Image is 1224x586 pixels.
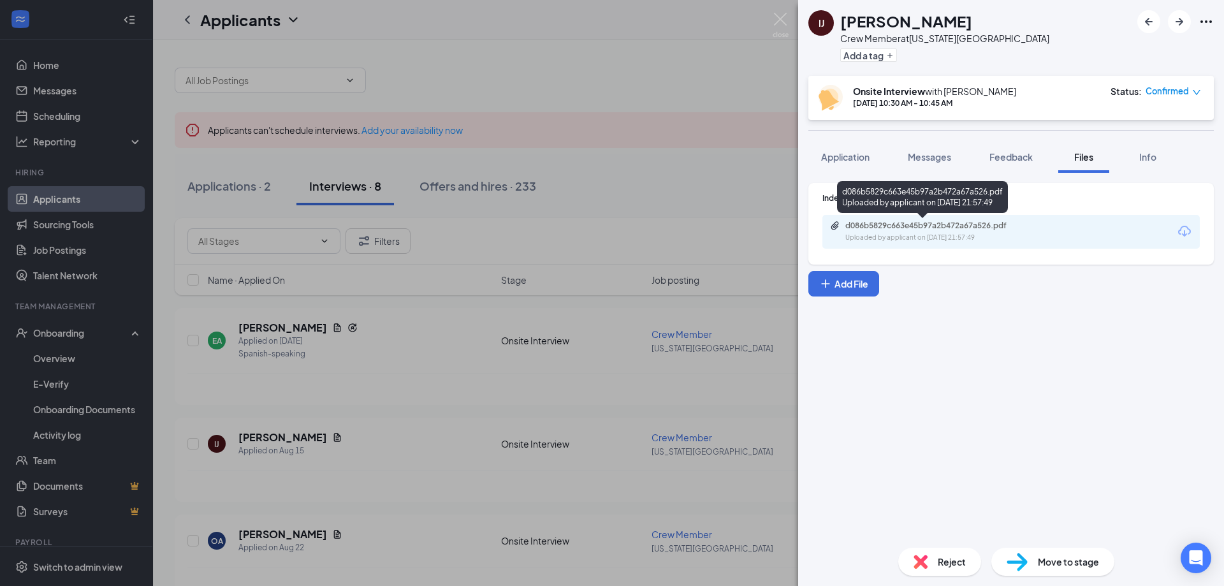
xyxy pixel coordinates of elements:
[1177,224,1192,239] svg: Download
[822,193,1200,203] div: Indeed Resume
[1137,10,1160,33] button: ArrowLeftNew
[1181,543,1211,573] div: Open Intercom Messenger
[853,98,1016,108] div: [DATE] 10:30 AM - 10:45 AM
[1141,14,1156,29] svg: ArrowLeftNew
[1192,88,1201,97] span: down
[1146,85,1189,98] span: Confirmed
[1172,14,1187,29] svg: ArrowRight
[989,151,1033,163] span: Feedback
[819,17,824,29] div: IJ
[853,85,925,97] b: Onsite Interview
[886,52,894,59] svg: Plus
[845,221,1024,231] div: d086b5829c663e45b97a2b472a67a526.pdf
[1038,555,1099,569] span: Move to stage
[938,555,966,569] span: Reject
[808,271,879,297] button: Add FilePlus
[1168,10,1191,33] button: ArrowRight
[840,10,972,32] h1: [PERSON_NAME]
[1198,14,1214,29] svg: Ellipses
[1111,85,1142,98] div: Status :
[1074,151,1093,163] span: Files
[853,85,1016,98] div: with [PERSON_NAME]
[845,233,1037,243] div: Uploaded by applicant on [DATE] 21:57:49
[830,221,840,231] svg: Paperclip
[840,32,1049,45] div: Crew Member at [US_STATE][GEOGRAPHIC_DATA]
[840,48,897,62] button: PlusAdd a tag
[821,151,870,163] span: Application
[837,181,1008,213] div: d086b5829c663e45b97a2b472a67a526.pdf Uploaded by applicant on [DATE] 21:57:49
[908,151,951,163] span: Messages
[1139,151,1156,163] span: Info
[819,277,832,290] svg: Plus
[830,221,1037,243] a: Paperclipd086b5829c663e45b97a2b472a67a526.pdfUploaded by applicant on [DATE] 21:57:49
